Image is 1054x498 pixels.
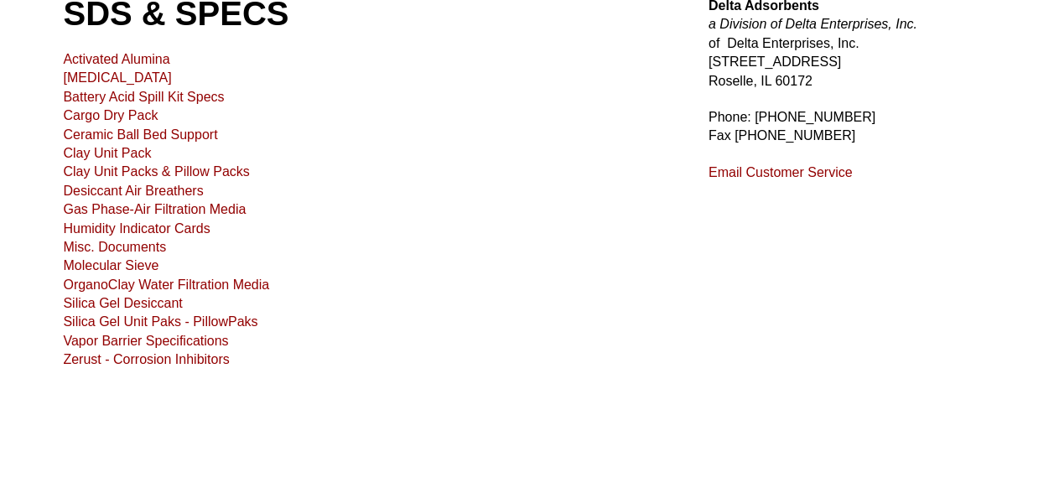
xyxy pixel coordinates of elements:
[63,184,203,198] a: Desiccant Air Breathers
[63,146,151,160] a: Clay Unit Pack
[63,334,228,348] a: Vapor Barrier Specifications
[63,221,210,236] a: Humidity Indicator Cards
[63,90,224,104] a: Battery Acid Spill Kit Specs
[63,240,166,254] a: Misc. Documents
[63,202,246,216] a: Gas Phase-Air Filtration Media
[63,164,249,179] a: Clay Unit Packs & Pillow Packs
[63,108,158,122] a: Cargo Dry Pack
[63,127,217,142] a: Ceramic Ball Bed Support
[63,258,158,272] a: Molecular Sieve
[63,296,182,310] a: Silica Gel Desiccant
[63,52,169,66] a: Activated Alumina
[709,108,991,146] p: Phone: [PHONE_NUMBER] Fax [PHONE_NUMBER]
[709,17,917,31] em: a Division of Delta Enterprises, Inc.
[63,314,257,329] a: Silica Gel Unit Paks - PillowPaks
[709,165,853,179] a: Email Customer Service
[63,278,269,292] a: OrganoClay Water Filtration Media
[63,70,171,85] a: [MEDICAL_DATA]
[63,352,229,366] a: Zerust - Corrosion Inhibitors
